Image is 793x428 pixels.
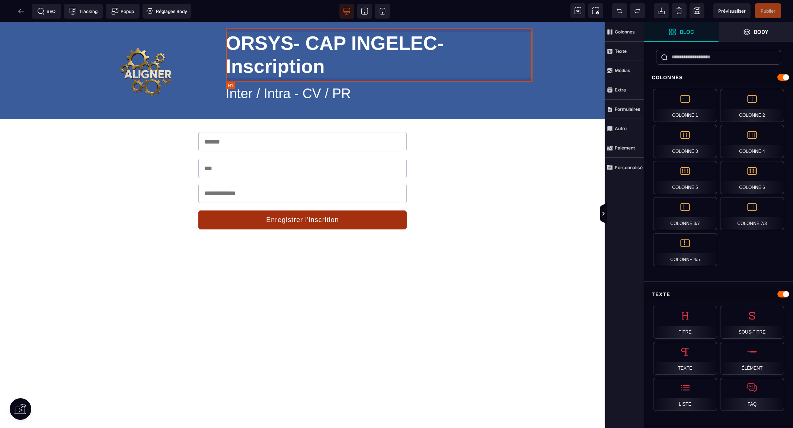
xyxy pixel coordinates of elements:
[653,378,717,411] div: Liste
[644,287,793,301] div: Texte
[605,80,644,100] span: Extra
[106,4,140,19] span: Créer une alerte modale
[720,342,784,375] div: Élément
[143,4,191,19] span: Favicon
[653,233,717,266] div: Colonne 4/5
[570,3,585,18] span: Voir les composants
[718,8,746,14] span: Prévisualiser
[605,119,644,138] span: Autre
[605,61,644,80] span: Médias
[653,161,717,194] div: Colonne 5
[615,29,635,35] strong: Colonnes
[720,125,784,158] div: Colonne 4
[198,188,407,207] button: Enregistrer l'inscrition
[69,7,97,15] span: Tracking
[644,22,719,42] span: Ouvrir les blocs
[680,29,694,35] strong: Bloc
[615,48,627,54] strong: Texte
[653,342,717,375] div: Texte
[615,87,626,93] strong: Extra
[653,89,717,122] div: Colonne 1
[615,145,635,151] strong: Paiement
[720,378,784,411] div: FAQ
[32,4,61,19] span: Métadata SEO
[357,4,372,19] span: Voir tablette
[653,197,717,230] div: Colonne 3/7
[605,138,644,158] span: Paiement
[654,3,669,18] span: Importer
[615,165,643,170] strong: Personnalisé
[720,161,784,194] div: Colonne 6
[605,42,644,61] span: Texte
[146,7,187,15] span: Réglages Body
[761,8,776,14] span: Publier
[375,4,390,19] span: Voir mobile
[644,71,793,84] div: Colonnes
[644,203,652,225] span: Afficher les vues
[605,158,644,177] span: Personnalisé
[713,3,751,18] span: Aperçu
[754,29,769,35] strong: Body
[615,106,640,112] strong: Formulaires
[588,3,603,18] span: Capture d'écran
[615,126,627,131] strong: Autre
[615,68,630,73] strong: Médias
[653,125,717,158] div: Colonne 3
[605,100,644,119] span: Formulaires
[719,22,793,42] span: Ouvrir les calques
[630,3,645,18] span: Rétablir
[720,89,784,122] div: Colonne 2
[720,197,784,230] div: Colonne 7/3
[612,3,627,18] span: Défaire
[605,22,644,42] span: Colonnes
[653,306,717,339] div: Titre
[119,20,175,76] img: 26378c80984599acb3855f1850378d8c_Aligner_logo_OR_02.png
[64,4,103,19] span: Code de suivi
[720,306,784,339] div: Sous-titre
[226,59,533,83] h2: Inter / Intra - CV / PR
[339,4,354,19] span: Voir bureau
[14,4,29,19] span: Retour
[226,6,533,59] h1: ORSYS- CAP INGELEC- Inscription
[690,3,704,18] span: Enregistrer
[37,7,56,15] span: SEO
[755,3,781,18] span: Enregistrer le contenu
[111,7,134,15] span: Popup
[672,3,687,18] span: Nettoyage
